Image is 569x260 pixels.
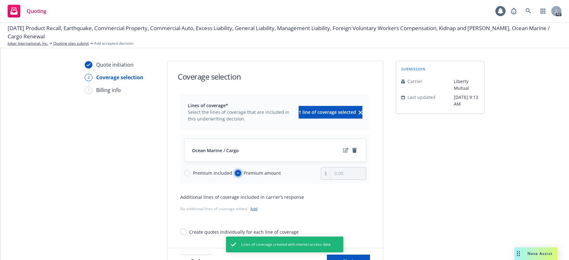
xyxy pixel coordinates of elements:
a: Switch app [537,5,549,17]
div: Quote initiation [96,61,134,68]
div: Additional lines of coverage included in carrier’s response [180,194,370,200]
span: Premium included [193,170,232,176]
div: Create quotes individually for each line of coverage [189,229,299,235]
div: 2 [85,74,92,81]
span: 1 line of coverage selected [299,109,356,115]
span: Add accepted decision [94,41,134,46]
button: Nova Assist [514,247,558,260]
div: 3 [85,87,92,94]
span: Premium amount [244,170,281,176]
a: Quoting plan submit [53,41,89,46]
input: Premium amount [235,170,241,176]
span: Lines of coverage* [188,102,295,109]
a: Search [522,5,535,17]
span: [DATE] Product Recall, Earthquake, Commercial Property, Commercial Auto, Excess Liability, Genera... [8,24,561,41]
a: Add [250,206,257,211]
button: 1 line of coverage selectedclear selection [299,106,362,119]
span: Last updated [407,94,435,101]
div: Drag to move [514,247,522,260]
input: Premium included [184,170,190,176]
span: Lines of coverage created with market access data [241,242,331,247]
span: Select the lines of coverage that are included in this underwriting decision. [188,109,295,122]
span: submission [401,66,426,72]
span: Ocean Marine / Cargo [192,147,239,154]
a: edit [342,146,349,154]
a: Report a Bug [507,5,520,17]
a: Jobar International, Inc. [8,41,48,46]
input: 0.00 [331,167,366,179]
a: Quoting [5,2,49,20]
a: remove [351,146,358,154]
svg: clear selection [359,111,362,114]
div: Coverage selection [96,74,143,81]
span: Liberty Mutual [454,78,479,91]
div: Billing info [96,86,121,94]
h1: Coverage selection [178,71,241,82]
span: Carrier [407,78,422,85]
span: Nova Assist [527,251,552,256]
div: No additional lines of coverage added. [180,205,370,212]
span: Quoting [27,9,46,14]
span: [DATE] 9:13 AM [454,94,479,107]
